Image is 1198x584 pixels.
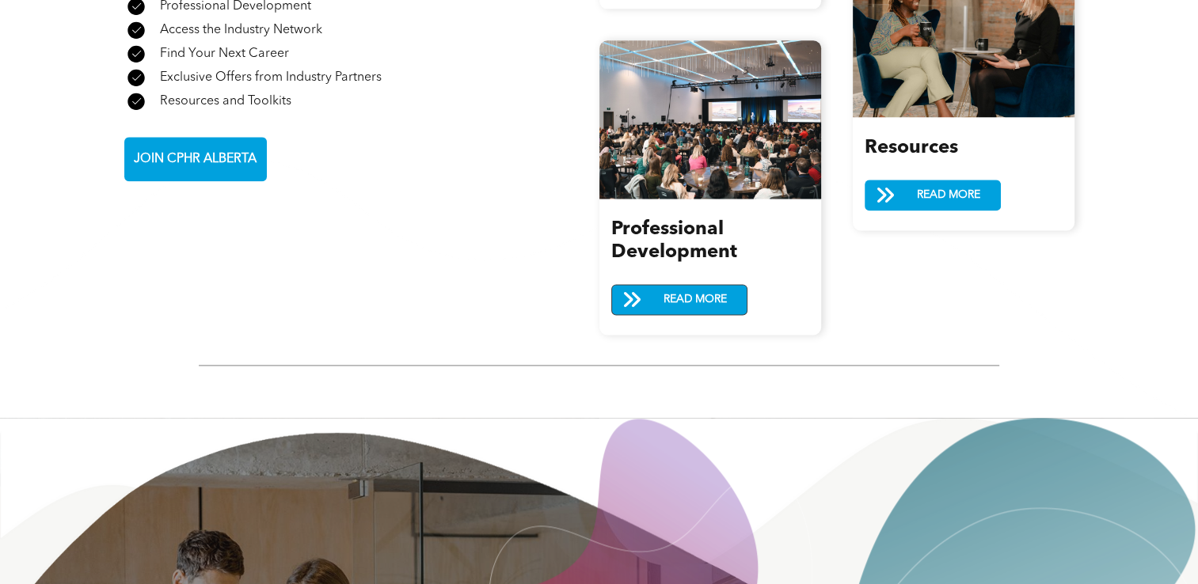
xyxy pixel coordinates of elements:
a: JOIN CPHR ALBERTA [124,137,267,181]
span: Resources [865,138,958,157]
span: Exclusive Offers from Industry Partners [160,71,382,84]
span: Resources and Toolkits [160,95,291,108]
span: Professional Development [611,220,737,262]
span: READ MORE [658,285,732,314]
a: READ MORE [611,284,747,315]
span: Access the Industry Network [160,24,322,36]
span: Find Your Next Career [160,47,289,60]
span: READ MORE [911,180,986,210]
span: JOIN CPHR ALBERTA [128,144,262,175]
a: READ MORE [865,180,1001,210]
